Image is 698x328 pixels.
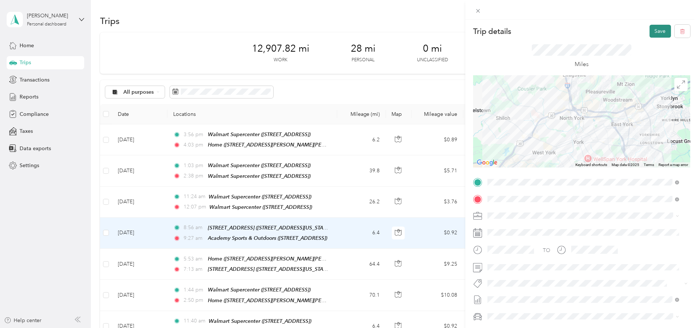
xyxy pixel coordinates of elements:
[657,287,698,328] iframe: Everlance-gr Chat Button Frame
[575,60,589,69] p: Miles
[575,162,607,168] button: Keyboard shortcuts
[644,163,654,167] a: Terms (opens in new tab)
[650,25,671,38] button: Save
[658,163,688,167] a: Report a map error
[612,163,639,167] span: Map data ©2025
[475,158,499,168] img: Google
[543,246,551,254] div: TO
[473,26,511,37] p: Trip details
[475,158,499,168] a: Open this area in Google Maps (opens a new window)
